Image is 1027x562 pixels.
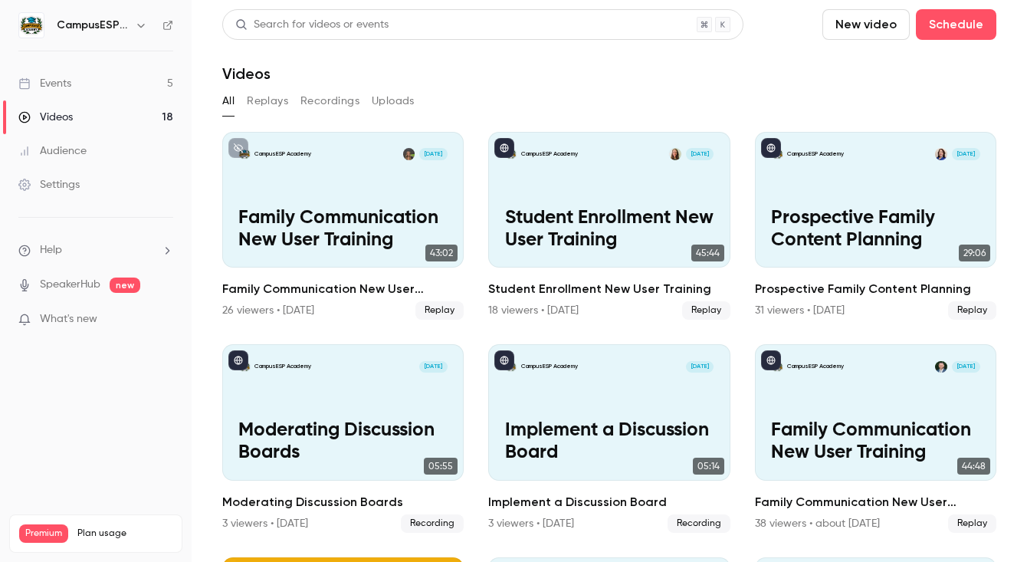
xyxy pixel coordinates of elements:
iframe: Noticeable Trigger [155,313,173,327]
div: Events [18,76,71,91]
p: Student Enrollment New User Training [505,208,714,251]
p: CampusESP Academy [521,363,578,371]
h1: Videos [222,64,271,83]
p: Family Communication New User Training [771,420,980,464]
button: published [494,350,514,370]
a: Implement a Discussion BoardCampusESP Academy[DATE]Implement a Discussion Board05:14Implement a D... [488,344,730,532]
a: Family Communication New User TrainingCampusESP AcademyMira Gandhi[DATE]Family Communication New ... [222,132,464,320]
span: Premium [19,524,68,543]
span: 44:48 [957,458,990,475]
button: Uploads [372,89,415,113]
p: Family Communication New User Training [238,208,448,251]
h2: Moderating Discussion Boards [222,493,464,511]
h6: CampusESP Academy [57,18,129,33]
span: Replay [682,301,730,320]
a: Family Communication New User TrainingCampusESP AcademyAlbert Perera[DATE]Family Communication Ne... [755,344,996,532]
span: [DATE] [686,148,714,160]
li: Student Enrollment New User Training [488,132,730,320]
span: Replay [415,301,464,320]
a: Prospective Family Content PlanningCampusESP AcademyKerri Meeks-Griffin[DATE]Prospective Family C... [755,132,996,320]
div: 26 viewers • [DATE] [222,303,314,318]
a: SpeakerHub [40,277,100,293]
h2: Implement a Discussion Board [488,493,730,511]
span: Recording [668,514,730,533]
span: new [110,278,140,293]
a: Student Enrollment New User TrainingCampusESP AcademyMairin Matthews[DATE]Student Enrollment New ... [488,132,730,320]
span: 29:06 [959,245,990,261]
button: Schedule [916,9,996,40]
div: 38 viewers • about [DATE] [755,516,880,531]
div: 31 viewers • [DATE] [755,303,845,318]
div: 3 viewers • [DATE] [488,516,574,531]
img: Mairin Matthews [669,148,681,160]
button: New video [822,9,910,40]
img: Kerri Meeks-Griffin [935,148,947,160]
button: unpublished [228,138,248,158]
h2: Prospective Family Content Planning [755,280,996,298]
button: Recordings [300,89,359,113]
span: [DATE] [419,148,448,160]
li: Family Communication New User Training [222,132,464,320]
img: CampusESP Academy [19,13,44,38]
span: 45:44 [691,245,724,261]
span: [DATE] [952,148,980,160]
span: 05:55 [424,458,458,475]
a: Moderating Discussion BoardsCampusESP Academy[DATE]Moderating Discussion Boards05:55Moderating Di... [222,344,464,532]
span: What's new [40,311,97,327]
li: Moderating Discussion Boards [222,344,464,532]
span: [DATE] [952,361,980,373]
span: [DATE] [419,361,448,373]
button: published [761,350,781,370]
p: CampusESP Academy [254,363,311,371]
p: Implement a Discussion Board [505,420,714,464]
p: Moderating Discussion Boards [238,420,448,464]
span: Replay [948,514,996,533]
section: Videos [222,9,996,553]
div: Settings [18,177,80,192]
span: Plan usage [77,527,172,540]
span: 43:02 [425,245,458,261]
div: 18 viewers • [DATE] [488,303,579,318]
button: All [222,89,235,113]
div: Search for videos or events [235,17,389,33]
span: Recording [401,514,464,533]
img: Albert Perera [935,361,947,373]
button: published [494,138,514,158]
div: Videos [18,110,73,125]
h2: Family Communication New User Training [222,280,464,298]
p: CampusESP Academy [787,363,844,371]
span: Replay [948,301,996,320]
span: [DATE] [686,361,714,373]
li: Prospective Family Content Planning [755,132,996,320]
li: Implement a Discussion Board [488,344,730,532]
p: CampusESP Academy [521,150,578,159]
p: CampusESP Academy [787,150,844,159]
div: Audience [18,143,87,159]
h2: Student Enrollment New User Training [488,280,730,298]
li: Family Communication New User Training [755,344,996,532]
li: help-dropdown-opener [18,242,173,258]
img: Mira Gandhi [403,148,415,160]
p: CampusESP Academy [254,150,311,159]
div: 3 viewers • [DATE] [222,516,308,531]
span: Help [40,242,62,258]
button: published [761,138,781,158]
p: Prospective Family Content Planning [771,208,980,251]
button: published [228,350,248,370]
h2: Family Communication New User Training [755,493,996,511]
span: 05:14 [693,458,724,475]
button: Replays [247,89,288,113]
